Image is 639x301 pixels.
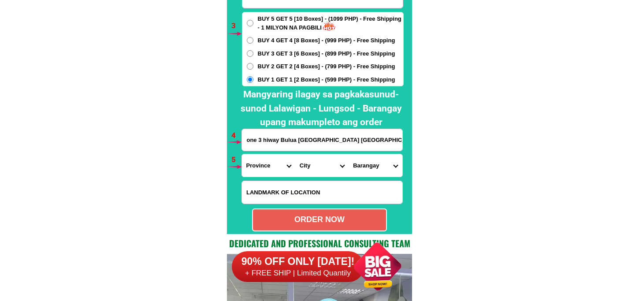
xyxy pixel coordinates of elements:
span: BUY 2 GET 2 [4 Boxes] - (799 PHP) - Free Shipping [258,62,395,71]
h6: 5 [231,154,241,166]
span: BUY 5 GET 5 [10 Boxes] - (1099 PHP) - Free Shipping - 1 MILYON NA PAGBILI [258,15,403,32]
h6: 4 [231,130,241,141]
input: BUY 2 GET 2 [4 Boxes] - (799 PHP) - Free Shipping [247,63,253,70]
h2: Dedicated and professional consulting team [227,237,412,250]
div: ORDER NOW [253,214,386,226]
input: BUY 1 GET 1 [2 Boxes] - (599 PHP) - Free Shipping [247,76,253,83]
input: BUY 3 GET 3 [6 Boxes] - (899 PHP) - Free Shipping [247,50,253,57]
select: Select district [295,154,349,177]
select: Select commune [349,154,402,177]
h6: + FREE SHIP | Limited Quantily [232,268,364,278]
input: BUY 4 GET 4 [8 Boxes] - (999 PHP) - Free Shipping [247,37,253,44]
span: BUY 3 GET 3 [6 Boxes] - (899 PHP) - Free Shipping [258,49,395,58]
input: Input address [242,129,402,151]
h2: Mangyaring ilagay sa pagkakasunud-sunod Lalawigan - Lungsod - Barangay upang makumpleto ang order [234,88,408,130]
input: Input LANDMARKOFLOCATION [242,181,402,204]
span: BUY 4 GET 4 [8 Boxes] - (999 PHP) - Free Shipping [258,36,395,45]
h6: 90% OFF ONLY [DATE]! [232,255,364,268]
select: Select province [242,154,295,177]
h6: 3 [231,20,241,32]
input: BUY 5 GET 5 [10 Boxes] - (1099 PHP) - Free Shipping - 1 MILYON NA PAGBILI [247,20,253,26]
span: BUY 1 GET 1 [2 Boxes] - (599 PHP) - Free Shipping [258,75,395,84]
